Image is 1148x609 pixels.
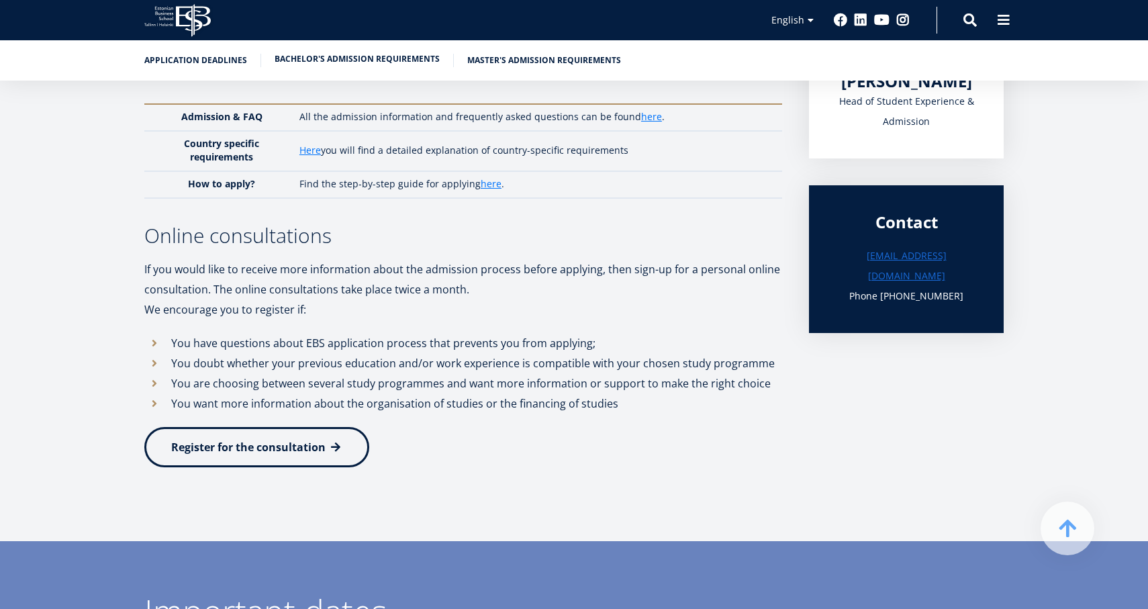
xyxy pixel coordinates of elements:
p: If you would like to receive more information about the admission process before applying, then s... [144,259,782,299]
h3: Online consultations [144,226,782,246]
div: Head of Student Experience & Admission [836,91,977,132]
h3: Phone [PHONE_NUMBER] [836,286,977,306]
strong: Admission & FAQ [181,110,262,123]
p: We encourage you to register if: [144,299,782,320]
a: Instagram [896,13,910,27]
span: Register for the consultation [171,440,326,455]
a: [PERSON_NAME] [841,71,972,91]
a: [EMAIL_ADDRESS][DOMAIN_NAME] [836,246,977,286]
strong: Country specific requirements [184,137,259,163]
li: You doubt whether your previous education and/or work experience is compatible with your chosen s... [144,353,782,373]
td: All the admission information and frequently asked questions can be found . [293,104,782,131]
a: Register for the consultation [144,427,369,467]
span: [PERSON_NAME] [841,70,972,92]
li: You are choosing between several study programmes and want more information or support to make th... [144,373,782,393]
li: You have questions about EBS application process that prevents you from applying; [144,333,782,353]
p: Find the step-by-step guide for applying . [299,177,769,191]
td: you will find a detailed explanation of country-specific requirements [293,131,782,171]
a: Here [299,144,321,157]
a: here [481,177,501,191]
li: You want more information about the organisation of studies or the financing of studies [144,393,782,414]
a: Youtube [874,13,890,27]
a: Bachelor's admission requirements [275,52,440,66]
a: Application deadlines [144,54,247,67]
a: here [641,110,662,124]
div: Contact [836,212,977,232]
a: Facebook [834,13,847,27]
a: Master's admission requirements [467,54,621,67]
a: Linkedin [854,13,867,27]
strong: How to apply? [188,177,255,190]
